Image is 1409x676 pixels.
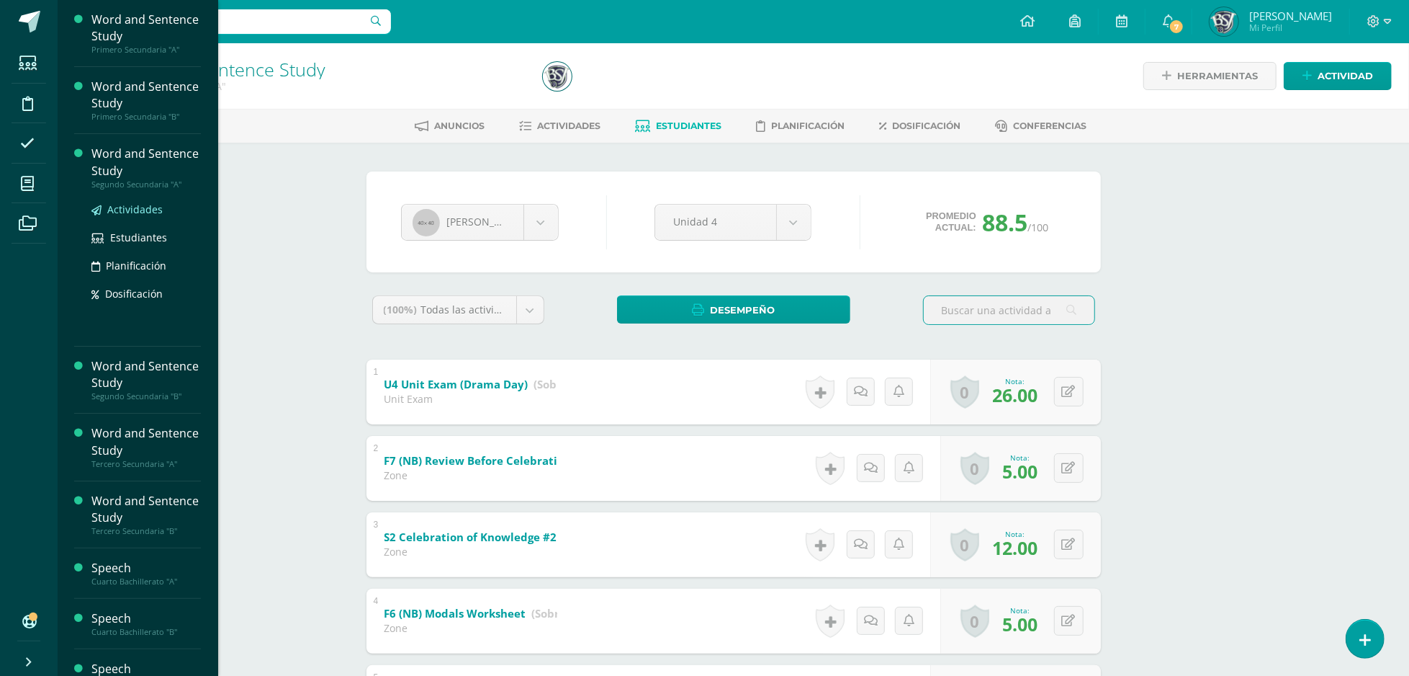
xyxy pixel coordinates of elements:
span: Estudiantes [656,120,721,131]
div: Zone [384,621,557,635]
div: Nota: [993,529,1038,539]
a: U4 Unit Exam (Drama Day) (Sobre 30.0) [384,373,598,396]
div: Word and Sentence Study [91,358,201,391]
a: Word and Sentence Study [112,57,325,81]
strong: (Sobre 30.0) [534,377,598,391]
span: 88.5 [982,207,1027,238]
div: Primero Secundaria "A" [91,45,201,55]
strong: (Sobre 5.0) [532,606,589,621]
a: 0 [960,605,989,638]
span: Planificación [106,259,166,272]
a: 0 [950,375,979,409]
a: Herramientas [1143,62,1277,90]
div: Word and Sentence Study [91,493,201,526]
a: Word and Sentence StudyPrimero Secundaria "A" [91,12,201,55]
a: Word and Sentence StudyPrimero Secundaria "B" [91,79,201,122]
div: Word and Sentence Study [91,12,201,45]
a: SpeechCuarto Bachillerato "A" [91,560,201,587]
span: Dosificación [892,120,960,131]
b: F6 (NB) Modals Worksheet [384,606,526,621]
a: Planificación [91,257,201,274]
input: Buscar una actividad aquí... [924,296,1094,324]
div: Speech [91,610,201,627]
a: Dosificación [879,115,960,138]
b: U4 Unit Exam (Drama Day) [384,377,528,391]
a: F7 (NB) Review Before Celebration of Knowledge [384,450,711,473]
b: F7 (NB) Review Before Celebration of Knowledge [384,453,648,468]
span: Unidad 4 [673,205,758,239]
span: Anuncios [434,120,485,131]
div: Nota: [993,376,1038,386]
div: Speech [91,560,201,577]
div: Primero Secundaria 'A' [112,79,526,93]
span: [PERSON_NAME] [447,215,528,228]
a: (100%)Todas las actividades de esta unidad [373,296,544,324]
a: 0 [960,452,989,485]
div: Zone [384,545,557,559]
a: Actividad [1284,62,1392,90]
span: Actividades [107,203,163,216]
a: Word and Sentence StudyTercero Secundaria "B" [91,493,201,536]
div: Cuarto Bachillerato "A" [91,577,201,587]
a: Unidad 4 [655,205,811,240]
a: Estudiantes [91,229,201,246]
a: Desempeño [617,295,850,324]
div: Primero Secundaria "B" [91,112,201,122]
span: 26.00 [993,383,1038,407]
input: Busca un usuario... [67,9,391,34]
span: [PERSON_NAME] [1249,9,1332,23]
div: Segundo Secundaria "B" [91,391,201,401]
a: Word and Sentence StudySegundo Secundaria "B" [91,358,201,401]
span: Planificación [771,120,845,131]
div: Word and Sentence Study [91,79,201,112]
div: Nota: [1003,605,1038,615]
img: 40x40 [413,209,440,236]
a: Word and Sentence StudySegundo Secundaria "A" [91,146,201,189]
a: Conferencias [995,115,1086,138]
a: Anuncios [415,115,485,138]
div: Word and Sentence Study [91,146,201,179]
div: Cuarto Bachillerato "B" [91,627,201,637]
img: ac1110cd471b9ffa874f13d93ccfeac6.png [543,62,572,91]
span: 5.00 [1003,612,1038,636]
a: Word and Sentence StudyTercero Secundaria "A" [91,425,201,468]
a: Estudiantes [635,115,721,138]
span: Desempeño [710,297,775,324]
div: Segundo Secundaria "A" [91,179,201,190]
span: Conferencias [1013,120,1086,131]
span: /100 [1027,221,1048,234]
span: (100%) [384,303,418,316]
div: Nota: [1003,453,1038,463]
span: 12.00 [993,535,1038,560]
a: Planificación [756,115,845,138]
a: Actividades [91,201,201,218]
span: Dosificación [105,287,163,301]
a: SpeechCuarto Bachillerato "B" [91,610,201,637]
h1: Word and Sentence Study [112,59,526,79]
a: Dosificación [91,285,201,302]
div: Zone [384,468,557,482]
div: Tercero Secundaria "A" [91,459,201,469]
div: Unit Exam [384,392,557,406]
span: Mi Perfil [1249,22,1332,34]
span: Actividades [537,120,600,131]
span: Estudiantes [110,231,167,244]
span: Actividad [1318,63,1373,89]
a: S2 Celebration of Knowledge #2 [384,526,626,549]
span: Herramientas [1177,63,1258,89]
span: 5.00 [1003,459,1038,484]
a: F6 (NB) Modals Worksheet (Sobre 5.0) [384,602,589,626]
a: [PERSON_NAME] [402,205,558,240]
img: ac1110cd471b9ffa874f13d93ccfeac6.png [1210,7,1238,36]
b: S2 Celebration of Knowledge #2 [384,530,557,544]
span: 7 [1169,19,1184,35]
div: Word and Sentence Study [91,425,201,458]
a: Actividades [519,115,600,138]
a: 0 [950,528,979,561]
span: Todas las actividades de esta unidad [421,303,600,316]
span: Promedio actual: [926,210,976,234]
div: Tercero Secundaria "B" [91,526,201,536]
